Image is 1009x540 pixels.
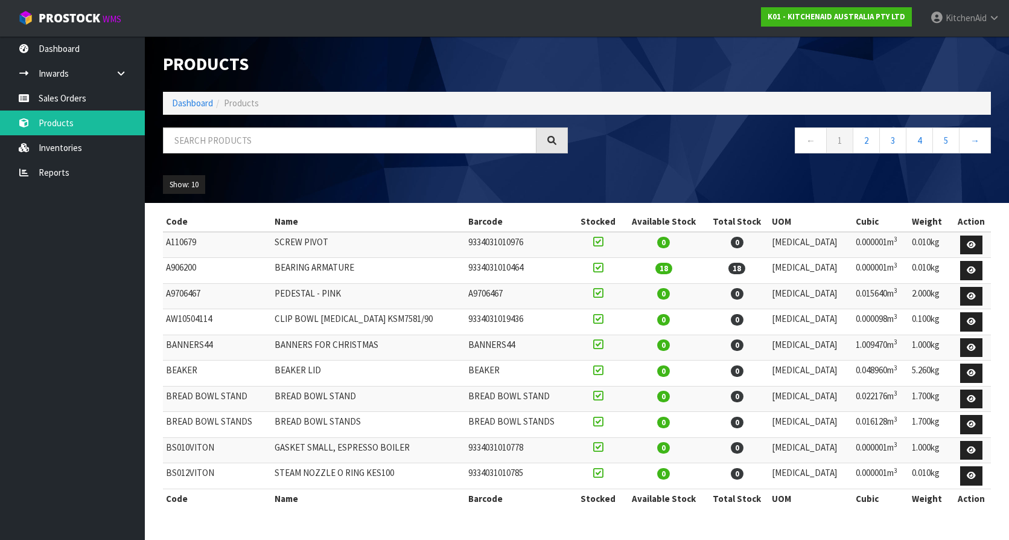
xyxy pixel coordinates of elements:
td: 5.260kg [909,361,952,387]
td: [MEDICAL_DATA] [769,232,853,258]
td: 9334031010785 [465,463,574,489]
td: 1.700kg [909,412,952,438]
td: BEAKER LID [272,361,465,387]
td: 0.000001m [853,258,909,284]
span: 0 [657,417,670,428]
span: KitchenAid [946,12,987,24]
a: ← [795,127,827,153]
td: SCREW PIVOT [272,232,465,258]
td: BEAKER [163,361,272,387]
span: 0 [657,237,670,248]
td: PEDESTAL - PINK [272,283,465,309]
sup: 3 [894,286,897,295]
td: BREAD BOWL STANDS [163,412,272,438]
td: BEAKER [465,361,574,387]
td: BREAD BOWL STAND [272,386,465,412]
span: 0 [657,339,670,351]
td: A9706467 [163,283,272,309]
span: 0 [657,468,670,480]
td: 1.000kg [909,335,952,361]
a: 3 [879,127,906,153]
th: Total Stock [705,212,769,231]
td: 2.000kg [909,283,952,309]
span: 0 [731,442,743,454]
sup: 3 [894,415,897,423]
td: 0.015640m [853,283,909,309]
th: Barcode [465,489,574,508]
sup: 3 [894,440,897,449]
td: 9334031010976 [465,232,574,258]
th: Name [272,489,465,508]
th: Barcode [465,212,574,231]
td: 0.000001m [853,232,909,258]
th: UOM [769,489,853,508]
td: 1.000kg [909,437,952,463]
span: 0 [731,417,743,428]
sup: 3 [894,338,897,346]
td: BREAD BOWL STAND [465,386,574,412]
td: [MEDICAL_DATA] [769,412,853,438]
span: 0 [657,314,670,326]
a: Dashboard [172,97,213,109]
td: 9334031019436 [465,309,574,335]
td: 0.016128m [853,412,909,438]
th: Cubic [853,212,909,231]
th: Name [272,212,465,231]
td: BS010VITON [163,437,272,463]
td: 0.022176m [853,386,909,412]
a: 2 [853,127,880,153]
td: [MEDICAL_DATA] [769,335,853,361]
td: BREAD BOWL STAND [163,386,272,412]
span: 0 [731,391,743,402]
span: 0 [657,288,670,300]
span: 0 [731,468,743,480]
td: 1.700kg [909,386,952,412]
th: Available Stock [622,489,705,508]
td: 0.010kg [909,463,952,489]
td: [MEDICAL_DATA] [769,463,853,489]
td: [MEDICAL_DATA] [769,386,853,412]
span: 0 [731,339,743,351]
td: 0.000001m [853,437,909,463]
th: Total Stock [705,489,769,508]
td: 0.000098m [853,309,909,335]
sup: 3 [894,261,897,269]
td: [MEDICAL_DATA] [769,309,853,335]
td: AW10504114 [163,309,272,335]
td: [MEDICAL_DATA] [769,361,853,387]
a: 4 [906,127,933,153]
th: Weight [909,212,952,231]
span: ProStock [39,10,100,26]
h1: Products [163,54,568,74]
td: [MEDICAL_DATA] [769,437,853,463]
a: 1 [826,127,853,153]
td: BS012VITON [163,463,272,489]
span: 18 [728,263,745,274]
span: 0 [731,237,743,248]
th: Stocked [574,489,622,508]
span: 0 [731,314,743,326]
td: 0.000001m [853,463,909,489]
span: 0 [657,391,670,402]
td: BEARING ARMATURE [272,258,465,284]
th: Code [163,212,272,231]
a: → [959,127,991,153]
sup: 3 [894,389,897,397]
td: 1.009470m [853,335,909,361]
span: 0 [731,365,743,377]
span: 18 [655,263,672,274]
td: 9334031010464 [465,258,574,284]
small: WMS [103,13,121,25]
td: BREAD BOWL STANDS [272,412,465,438]
td: GASKET SMALL, ESPRESSO BOILER [272,437,465,463]
a: 5 [932,127,960,153]
td: A906200 [163,258,272,284]
td: CLIP BOWL [MEDICAL_DATA] KSM7581/90 [272,309,465,335]
th: Action [952,489,991,508]
button: Show: 10 [163,175,205,194]
td: [MEDICAL_DATA] [769,258,853,284]
td: 0.010kg [909,258,952,284]
th: Cubic [853,489,909,508]
td: 0.048960m [853,361,909,387]
th: Available Stock [622,212,705,231]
